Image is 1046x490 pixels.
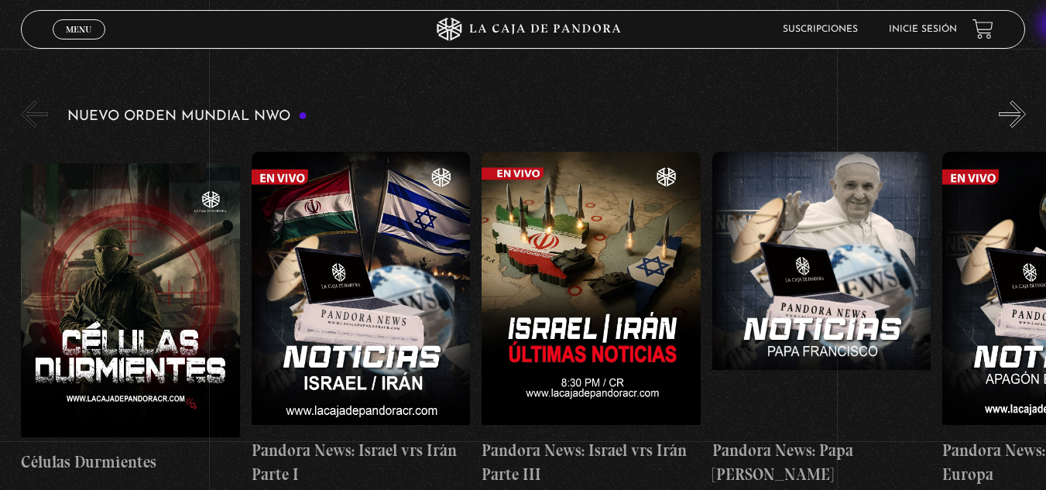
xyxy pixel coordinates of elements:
span: Cerrar [60,37,97,48]
a: View your shopping cart [972,19,993,39]
a: Suscripciones [783,25,858,34]
h4: Pandora News: Papa [PERSON_NAME] [712,438,931,487]
button: Next [999,101,1026,128]
button: Previous [21,101,48,128]
h4: Células Durmientes [21,450,240,475]
a: Inicie sesión [889,25,957,34]
h3: Nuevo Orden Mundial NWO [67,109,307,124]
h4: Pandora News: Israel vrs Irán Parte III [482,438,701,487]
span: Menu [66,25,91,34]
h4: Pandora News: Israel vrs Irán Parte I [252,438,471,487]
